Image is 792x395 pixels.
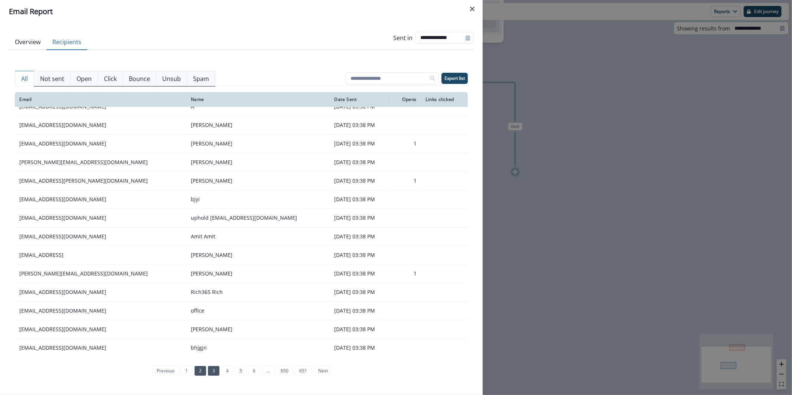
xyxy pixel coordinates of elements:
[15,153,186,172] td: [PERSON_NAME][EMAIL_ADDRESS][DOMAIN_NAME]
[314,366,332,376] a: Next page
[191,97,326,102] div: Name
[15,246,186,264] td: [EMAIL_ADDRESS]
[295,366,312,376] a: Page 651
[186,246,330,264] td: [PERSON_NAME]
[334,288,387,296] p: [DATE] 03:38 PM
[397,97,417,102] div: Opens
[150,366,332,376] ul: Pagination
[15,264,186,283] td: [PERSON_NAME][EMAIL_ADDRESS][DOMAIN_NAME]
[186,283,330,301] td: Rich365 Rich
[334,270,387,277] p: [DATE] 03:38 PM
[392,172,421,190] td: 1
[15,116,186,134] td: [EMAIL_ADDRESS][DOMAIN_NAME]
[334,233,387,240] p: [DATE] 03:38 PM
[19,97,182,102] div: Email
[15,301,186,320] td: [EMAIL_ADDRESS][DOMAIN_NAME]
[186,320,330,339] td: [PERSON_NAME]
[186,190,330,209] td: bjyi
[334,307,387,314] p: [DATE] 03:38 PM
[334,196,387,203] p: [DATE] 03:38 PM
[262,366,274,376] a: Jump forward
[334,121,387,129] p: [DATE] 03:38 PM
[40,74,64,83] p: Not sent
[334,326,387,333] p: [DATE] 03:38 PM
[15,209,186,227] td: [EMAIL_ADDRESS][DOMAIN_NAME]
[444,76,465,81] p: Export list
[392,264,421,283] td: 1
[15,190,186,209] td: [EMAIL_ADDRESS][DOMAIN_NAME]
[15,227,186,246] td: [EMAIL_ADDRESS][DOMAIN_NAME]
[334,97,387,102] div: Date Sent
[186,172,330,190] td: [PERSON_NAME]
[392,134,421,153] td: 1
[334,140,387,147] p: [DATE] 03:38 PM
[334,344,387,352] p: [DATE] 03:38 PM
[393,33,413,42] p: Sent in
[104,74,117,83] p: Click
[186,301,330,320] td: office
[15,283,186,301] td: [EMAIL_ADDRESS][DOMAIN_NAME]
[441,73,468,84] button: Export list
[186,339,330,357] td: bhjgjn
[15,134,186,153] td: [EMAIL_ADDRESS][DOMAIN_NAME]
[9,35,46,50] button: Overview
[15,339,186,357] td: [EMAIL_ADDRESS][DOMAIN_NAME]
[162,74,181,83] p: Unsub
[276,366,293,376] a: Page 650
[9,6,474,17] div: Email Report
[426,97,463,102] div: Links clicked
[76,74,92,83] p: Open
[186,209,330,227] td: uphold [EMAIL_ADDRESS][DOMAIN_NAME]
[181,366,192,376] a: Page 1
[186,153,330,172] td: [PERSON_NAME]
[129,74,150,83] p: Bounce
[186,116,330,134] td: [PERSON_NAME]
[334,214,387,222] p: [DATE] 03:38 PM
[248,366,260,376] a: Page 6
[186,134,330,153] td: [PERSON_NAME]
[193,74,209,83] p: Spam
[195,366,206,376] a: Page 2 is your current page
[221,366,233,376] a: Page 4
[186,264,330,283] td: [PERSON_NAME]
[15,172,186,190] td: [EMAIL_ADDRESS][PERSON_NAME][DOMAIN_NAME]
[466,3,478,15] button: Close
[334,251,387,259] p: [DATE] 03:38 PM
[46,35,87,50] button: Recipients
[334,177,387,185] p: [DATE] 03:38 PM
[186,227,330,246] td: Amit Amit
[152,366,179,376] a: Previous page
[334,159,387,166] p: [DATE] 03:38 PM
[208,366,219,376] a: Page 3
[235,366,247,376] a: Page 5
[21,74,28,83] p: All
[15,320,186,339] td: [EMAIL_ADDRESS][DOMAIN_NAME]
